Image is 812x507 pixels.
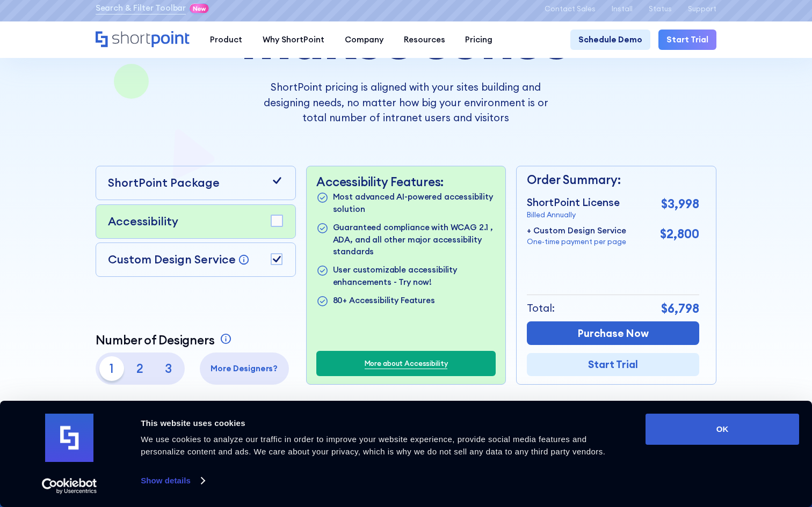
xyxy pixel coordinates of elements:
[345,34,383,46] div: Company
[108,252,236,267] p: Custom Design Service
[527,237,626,247] p: One-time payment per page
[29,68,38,76] img: tab_domain_overview_orange.svg
[333,264,496,288] p: User customizable accessibility enhancements - Try now!
[119,69,181,76] div: Keywords by Traffic
[96,31,190,48] a: Home
[465,34,492,46] div: Pricing
[99,356,124,380] p: 1
[527,195,620,210] p: ShortPoint License
[316,174,495,189] p: Accessibility Features:
[156,356,180,380] p: 3
[141,435,605,456] span: We use cookies to analyze our traffic in order to improve your website experience, provide social...
[253,79,558,125] p: ShortPoint pricing is aligned with your sites building and designing needs, no matter how big you...
[108,174,220,192] p: ShortPoint Package
[335,30,394,50] a: Company
[545,5,596,13] a: Contact Sales
[41,69,96,76] div: Domain Overview
[28,28,118,36] div: Domain: [DOMAIN_NAME]
[108,213,178,230] p: Accessibility
[612,5,633,13] a: Install
[107,68,115,76] img: tab_keywords_by_traffic_grey.svg
[128,356,152,380] p: 2
[646,414,799,445] button: OK
[333,191,496,215] p: Most advanced AI-powered accessibility solution
[17,28,26,36] img: website_grey.svg
[141,473,204,489] a: Show details
[333,295,435,308] p: 80+ Accessibility Features
[404,34,445,46] div: Resources
[527,353,699,376] a: Start Trial
[96,333,234,347] a: Number of Designers
[252,30,335,50] a: Why ShortPoint
[455,30,503,50] a: Pricing
[23,478,117,494] a: Usercentrics Cookiebot - opens in a new window
[527,171,699,189] p: Order Summary:
[17,17,26,26] img: logo_orange.svg
[200,30,252,50] a: Product
[570,30,650,50] a: Schedule Demo
[263,34,324,46] div: Why ShortPoint
[527,225,626,237] p: + Custom Design Service
[527,321,699,344] a: Purchase Now
[204,363,285,375] p: More Designers?
[45,414,93,462] img: logo
[649,5,672,13] a: Status
[141,417,621,430] div: This website uses cookies
[30,17,53,26] div: v 4.0.25
[658,30,716,50] a: Start Trial
[661,299,699,318] p: $6,798
[210,34,242,46] div: Product
[394,30,455,50] a: Resources
[527,210,620,221] p: Billed Annually
[660,225,699,243] p: $2,800
[661,195,699,213] p: $3,998
[96,2,186,14] a: Search & Filter Toolbar
[688,5,716,13] a: Support
[96,333,215,347] p: Number of Designers
[365,358,448,369] a: More about Accessibility
[527,300,555,315] p: Total:
[333,222,496,258] p: Guaranteed compliance with WCAG 2.1 , ADA, and all other major accessibility standards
